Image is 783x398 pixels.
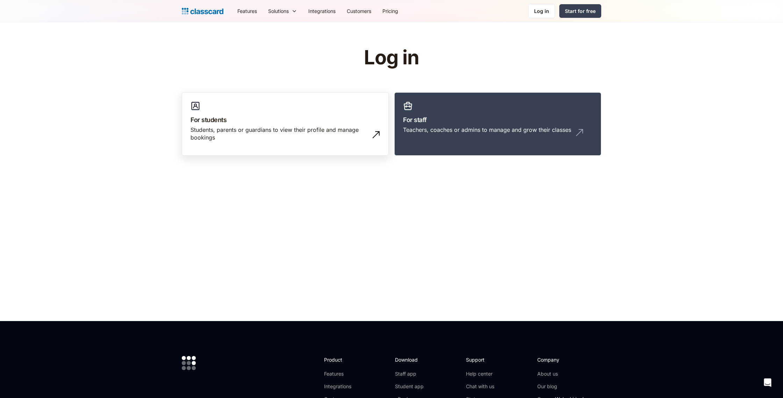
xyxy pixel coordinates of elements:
a: For studentsStudents, parents or guardians to view their profile and manage bookings [182,92,389,156]
a: Customers [341,3,377,19]
a: Our blog [537,383,584,390]
a: Log in [528,4,555,18]
a: For staffTeachers, coaches or admins to manage and grow their classes [394,92,601,156]
a: home [182,6,223,16]
a: Pricing [377,3,404,19]
a: Features [232,3,263,19]
a: Student app [395,383,424,390]
h2: Download [395,356,424,363]
h1: Log in [281,47,503,69]
a: About us [537,370,584,377]
h3: For students [191,115,380,125]
div: Students, parents or guardians to view their profile and manage bookings [191,126,366,142]
div: Solutions [263,3,303,19]
div: Start for free [565,7,596,15]
a: Features [324,370,361,377]
a: Start for free [559,4,601,18]
div: Teachers, coaches or admins to manage and grow their classes [403,126,571,134]
h2: Support [466,356,494,363]
h2: Product [324,356,361,363]
div: Log in [534,7,549,15]
a: Help center [466,370,494,377]
a: Integrations [303,3,341,19]
h2: Company [537,356,584,363]
div: Open Intercom Messenger [759,374,776,391]
h3: For staff [403,115,592,125]
a: Staff app [395,370,424,377]
div: Solutions [268,7,289,15]
a: Integrations [324,383,361,390]
a: Chat with us [466,383,494,390]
